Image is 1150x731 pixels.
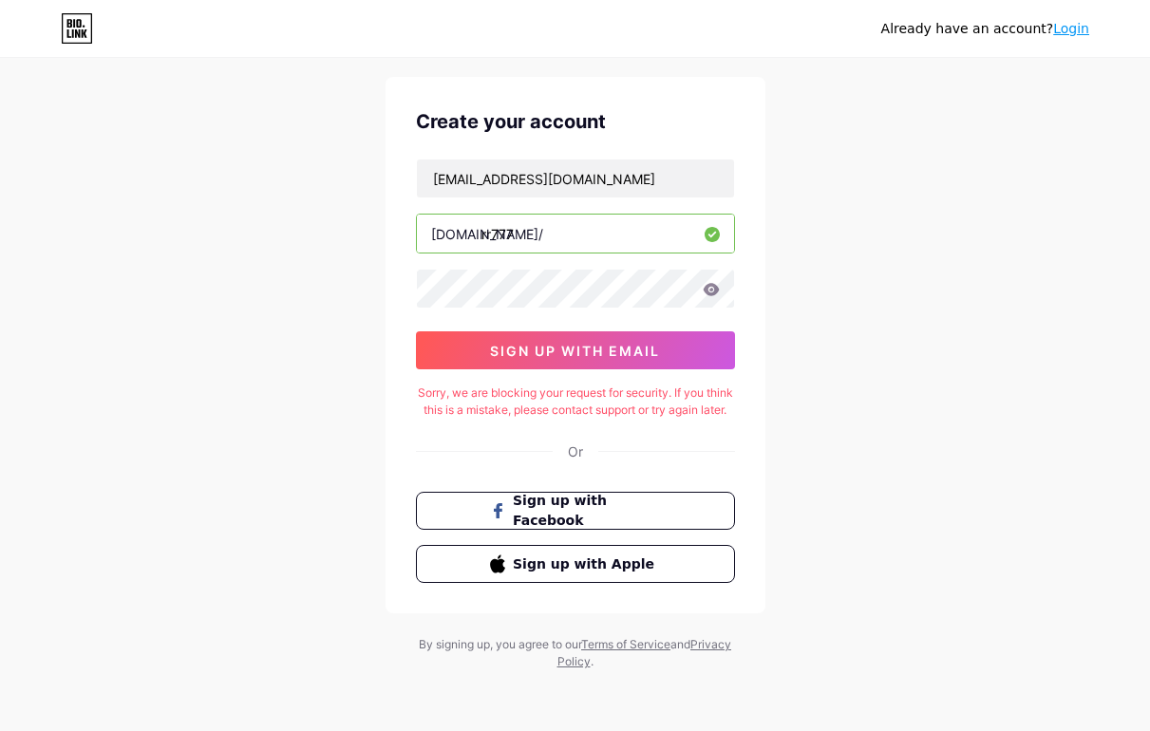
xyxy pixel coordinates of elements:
[513,554,660,574] span: Sign up with Apple
[417,159,734,197] input: Email
[414,636,737,670] div: By signing up, you agree to our and .
[490,343,660,359] span: sign up with email
[881,19,1089,39] div: Already have an account?
[416,384,735,419] div: Sorry, we are blocking your request for security. If you think this is a mistake, please contact ...
[513,491,660,531] span: Sign up with Facebook
[1053,21,1089,36] a: Login
[417,215,734,253] input: username
[416,545,735,583] button: Sign up with Apple
[568,441,583,461] div: Or
[416,107,735,136] div: Create your account
[431,224,543,244] div: [DOMAIN_NAME]/
[581,637,670,651] a: Terms of Service
[416,492,735,530] button: Sign up with Facebook
[416,331,735,369] button: sign up with email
